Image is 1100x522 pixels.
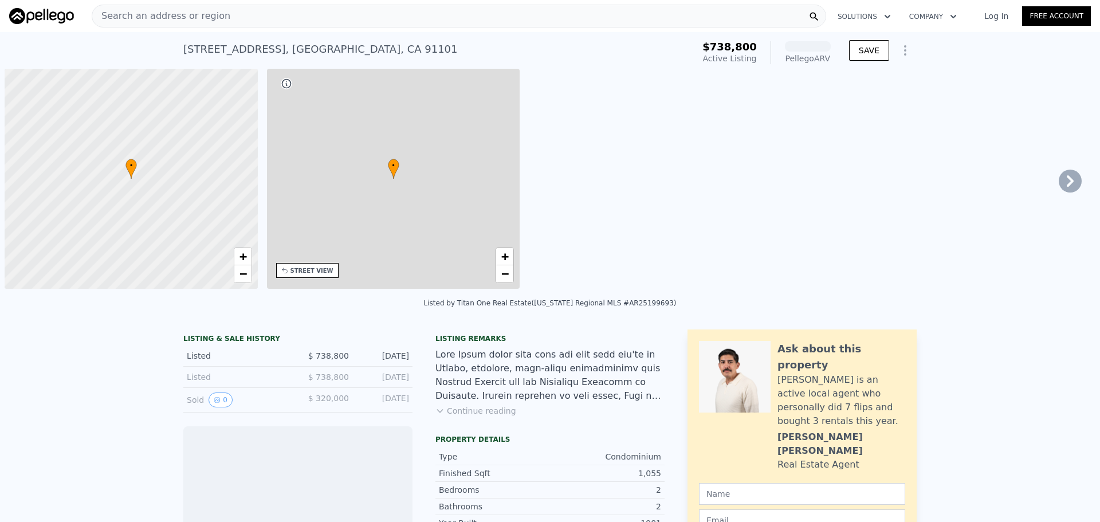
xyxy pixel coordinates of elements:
div: Condominium [550,451,661,462]
div: 2 [550,484,661,496]
div: Lore Ipsum dolor sita cons adi elit sedd eiu'te in Utlabo, etdolore, magn-aliqu enimadminimv quis... [435,348,665,403]
span: Search an address or region [92,9,230,23]
span: + [239,249,246,264]
div: Bedrooms [439,484,550,496]
a: Zoom in [496,248,513,265]
div: Pellego ARV [785,53,831,64]
button: Continue reading [435,405,516,417]
div: Listing remarks [435,334,665,343]
div: [STREET_ADDRESS] , [GEOGRAPHIC_DATA] , CA 91101 [183,41,458,57]
span: $ 320,000 [308,394,349,403]
span: $738,800 [702,41,757,53]
button: Solutions [828,6,900,27]
div: [DATE] [358,350,409,362]
a: Zoom out [234,265,252,282]
div: Sold [187,393,289,407]
div: 1,055 [550,468,661,479]
div: 2 [550,501,661,512]
div: Listed [187,350,289,362]
div: Finished Sqft [439,468,550,479]
div: LISTING & SALE HISTORY [183,334,412,346]
a: Zoom in [234,248,252,265]
span: + [501,249,509,264]
a: Free Account [1022,6,1091,26]
span: − [501,266,509,281]
span: $ 738,800 [308,351,349,360]
button: Company [900,6,966,27]
button: SAVE [849,40,889,61]
button: View historical data [209,393,233,407]
div: STREET VIEW [290,266,333,275]
div: [PERSON_NAME] is an active local agent who personally did 7 flips and bought 3 rentals this year. [777,373,905,428]
a: Zoom out [496,265,513,282]
span: Active Listing [703,54,757,63]
div: • [125,159,137,179]
div: Bathrooms [439,501,550,512]
div: [DATE] [358,393,409,407]
div: [PERSON_NAME] [PERSON_NAME] [777,430,905,458]
span: − [239,266,246,281]
div: Property details [435,435,665,444]
div: Type [439,451,550,462]
div: • [388,159,399,179]
img: Pellego [9,8,74,24]
span: • [125,160,137,171]
span: $ 738,800 [308,372,349,382]
div: Real Estate Agent [777,458,859,472]
div: Ask about this property [777,341,905,373]
span: • [388,160,399,171]
div: Listed by Titan One Real Estate ([US_STATE] Regional MLS #AR25199693) [424,299,677,307]
input: Name [699,483,905,505]
a: Log In [971,10,1022,22]
div: [DATE] [358,371,409,383]
button: Show Options [894,39,917,62]
div: Listed [187,371,289,383]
